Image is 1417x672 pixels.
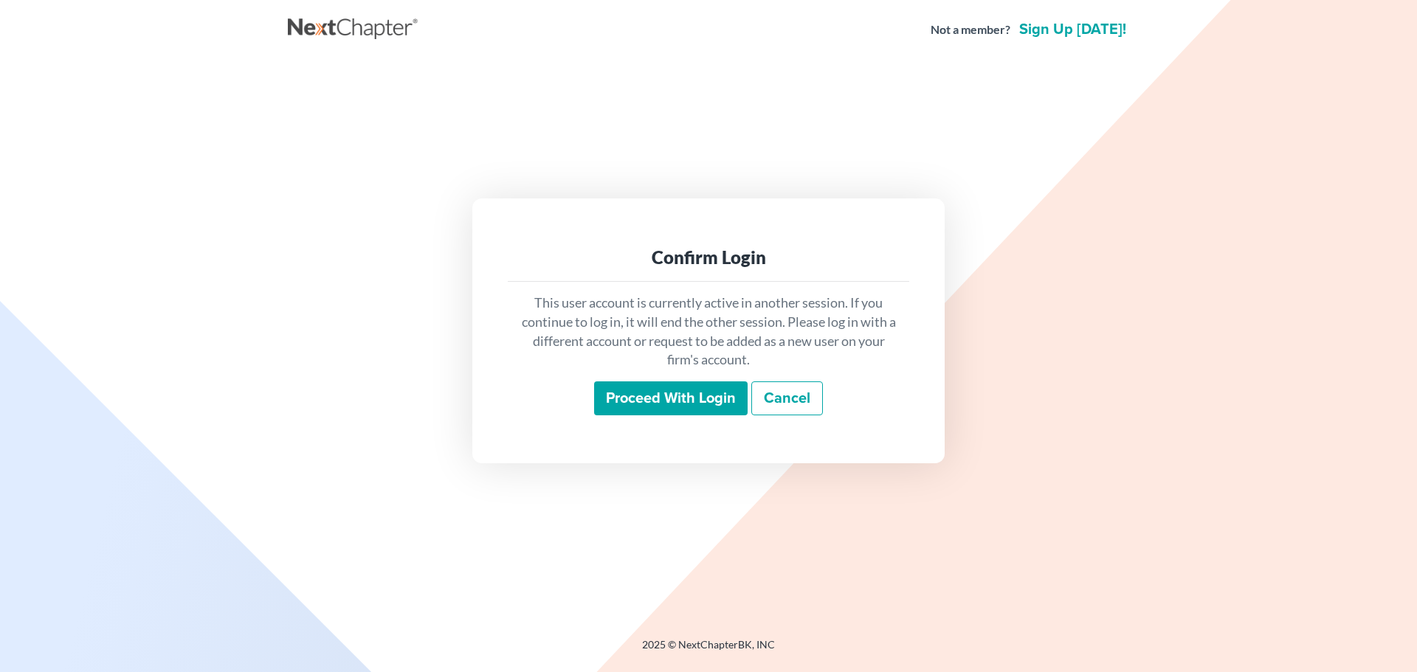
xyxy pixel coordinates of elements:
[931,21,1010,38] strong: Not a member?
[594,381,748,415] input: Proceed with login
[520,246,897,269] div: Confirm Login
[520,294,897,370] p: This user account is currently active in another session. If you continue to log in, it will end ...
[288,637,1129,664] div: 2025 © NextChapterBK, INC
[751,381,823,415] a: Cancel
[1016,22,1129,37] a: Sign up [DATE]!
